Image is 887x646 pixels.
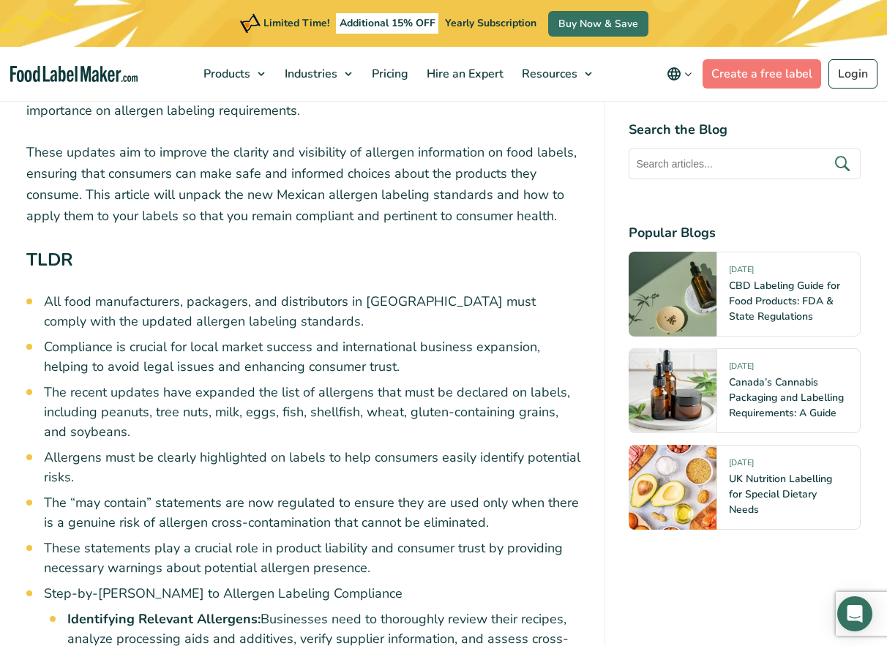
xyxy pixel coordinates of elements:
[422,66,505,82] span: Hire an Expert
[729,457,754,474] span: [DATE]
[199,66,252,82] span: Products
[837,596,872,631] div: Open Intercom Messenger
[629,223,861,243] h4: Popular Blogs
[44,448,581,487] li: Allergens must be clearly highlighted on labels to help consumers easily identify potential risks.
[418,47,509,101] a: Hire an Expert
[280,66,339,82] span: Industries
[44,292,581,331] li: All food manufacturers, packagers, and distributors in [GEOGRAPHIC_DATA] must comply with the upd...
[729,472,832,517] a: UK Nutrition Labelling for Special Dietary Needs
[548,11,648,37] a: Buy Now & Save
[729,264,754,281] span: [DATE]
[195,47,272,101] a: Products
[67,610,261,628] strong: Identifying Relevant Allergens:
[263,16,329,30] span: Limited Time!
[828,59,877,89] a: Login
[513,47,599,101] a: Resources
[629,120,861,140] h4: Search the Blog
[44,538,581,578] li: These statements play a crucial role in product liability and consumer trust by providing necessa...
[729,361,754,378] span: [DATE]
[445,16,536,30] span: Yearly Subscription
[276,47,359,101] a: Industries
[729,375,844,420] a: Canada’s Cannabis Packaging and Labelling Requirements: A Guide
[44,493,581,533] li: The “may contain” statements are now regulated to ensure they are used only when there is a genui...
[703,59,821,89] a: Create a free label
[44,383,581,442] li: The recent updates have expanded the list of allergens that must be declared on labels, including...
[363,47,414,101] a: Pricing
[729,279,840,323] a: CBD Labeling Guide for Food Products: FDA & State Regulations
[26,142,581,226] p: These updates aim to improve the clarity and visibility of allergen information on food labels, e...
[367,66,410,82] span: Pricing
[629,149,861,179] input: Search articles...
[517,66,579,82] span: Resources
[26,247,73,272] strong: TLDR
[336,13,439,34] span: Additional 15% OFF
[44,337,581,377] li: Compliance is crucial for local market success and international business expansion, helping to a...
